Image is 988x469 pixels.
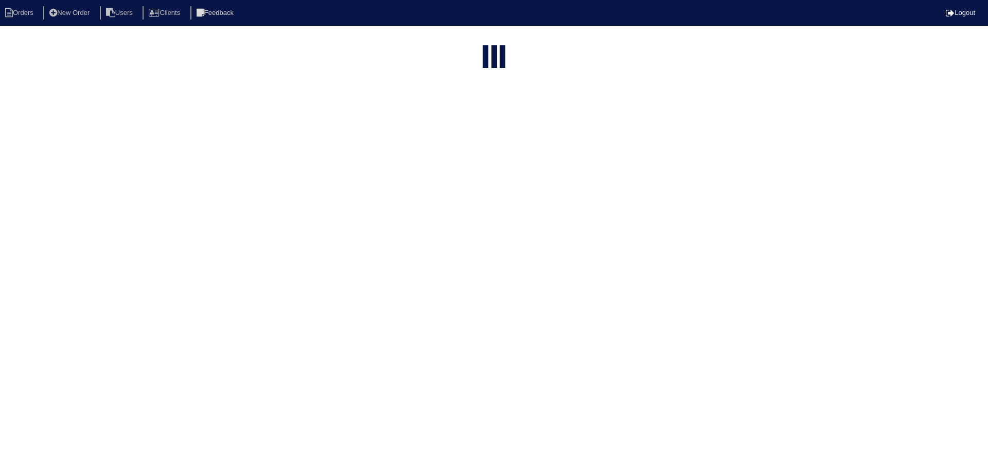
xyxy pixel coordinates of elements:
li: Users [100,6,141,20]
a: New Order [43,9,98,16]
a: Logout [946,9,975,16]
a: Clients [143,9,188,16]
div: loading... [491,45,497,70]
a: Users [100,9,141,16]
li: Feedback [190,6,242,20]
li: Clients [143,6,188,20]
li: New Order [43,6,98,20]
